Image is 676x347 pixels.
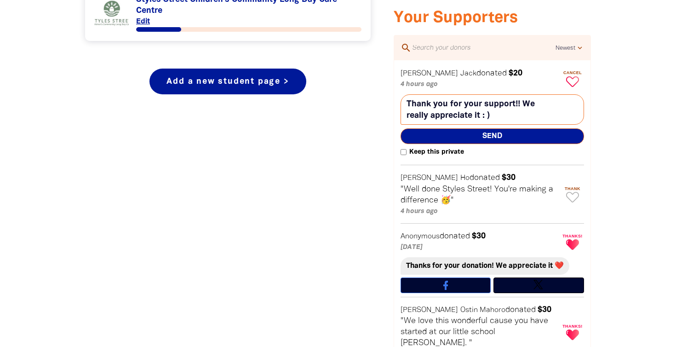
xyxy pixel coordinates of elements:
span: Thank [561,186,584,191]
input: Keep this private [401,149,407,155]
p: "Well done Styles Street! You're making a difference 🥳" [401,184,559,206]
em: Anonymous [401,233,440,240]
input: Search your donors [412,42,556,54]
em: Ostin Mahoro [460,307,505,313]
i: search [401,42,412,53]
span: donated [476,69,507,77]
em: Jack [460,70,476,77]
em: [PERSON_NAME] [401,175,458,181]
span: Cancel [561,70,584,75]
em: [PERSON_NAME] [401,70,458,77]
em: $30 [502,174,516,181]
button: Cancel [561,67,584,90]
textarea: Thank you for your support!! We really appreciate it : ) [401,94,584,125]
button: Send [401,128,584,144]
em: $20 [509,69,522,77]
em: $30 [538,306,551,313]
span: donated [440,232,470,240]
p: [DATE] [401,242,559,253]
button: Thank [561,183,584,206]
em: [PERSON_NAME] [401,307,458,313]
em: Ho [460,175,470,181]
span: Keep this private [407,147,464,158]
p: 4 hours ago [401,206,559,217]
div: Thanks for your donation! We appreciate it ❤️ [401,257,569,275]
span: Your Supporters [394,11,518,25]
em: $30 [472,232,486,240]
p: 4 hours ago [401,79,559,90]
span: donated [470,174,500,181]
label: Keep this private [401,147,464,158]
a: Add a new student page > [149,69,306,94]
span: donated [505,306,536,313]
